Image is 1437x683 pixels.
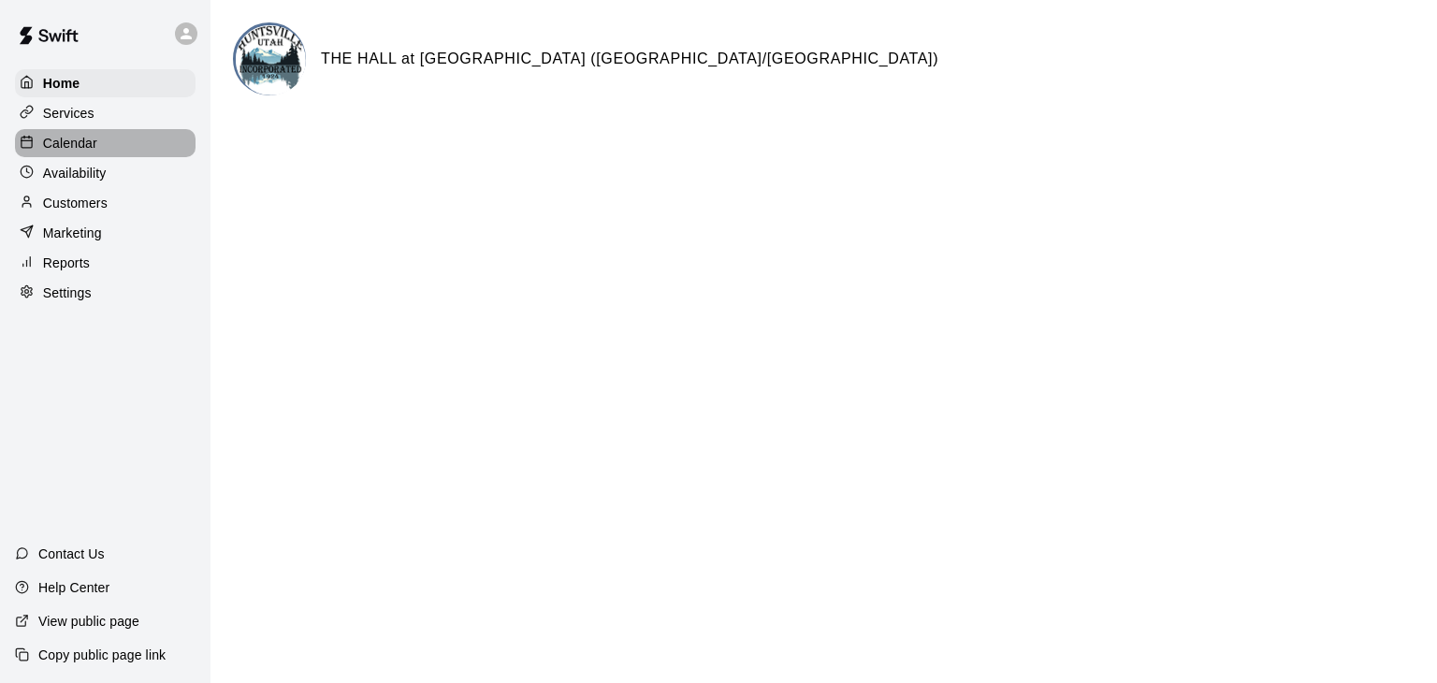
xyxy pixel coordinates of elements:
[43,74,80,93] p: Home
[15,159,196,187] a: Availability
[43,164,107,182] p: Availability
[15,129,196,157] a: Calendar
[15,189,196,217] a: Customers
[43,104,94,123] p: Services
[38,612,139,631] p: View public page
[15,279,196,307] a: Settings
[38,646,166,664] p: Copy public page link
[43,254,90,272] p: Reports
[43,134,97,153] p: Calendar
[43,283,92,302] p: Settings
[43,224,102,242] p: Marketing
[38,578,109,597] p: Help Center
[236,25,306,95] img: THE HALL at Town Square (Huntsville Townhall/Community Center) logo
[38,545,105,563] p: Contact Us
[15,219,196,247] a: Marketing
[321,47,938,71] h6: THE HALL at [GEOGRAPHIC_DATA] ([GEOGRAPHIC_DATA]/[GEOGRAPHIC_DATA])
[15,69,196,97] a: Home
[15,99,196,127] a: Services
[43,194,108,212] p: Customers
[15,249,196,277] a: Reports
